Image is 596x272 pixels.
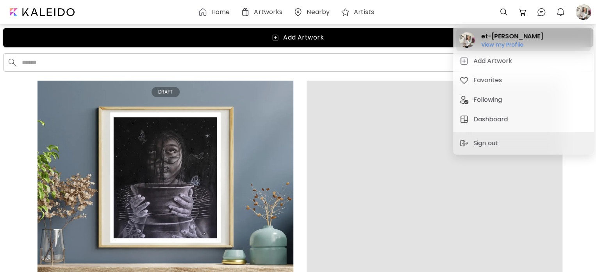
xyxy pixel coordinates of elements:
[456,112,591,127] button: tabDashboard
[456,72,591,88] button: tabFavorites
[481,32,543,41] h2: et-[PERSON_NAME]
[456,135,503,151] button: sign-outSign out
[473,76,504,85] h5: Favorites
[456,92,591,108] button: tabFollowing
[473,95,504,104] h5: Following
[481,41,543,48] h6: View my Profile
[473,115,510,124] h5: Dashboard
[459,56,469,66] img: tab
[459,139,469,148] img: sign-out
[456,53,591,69] button: tabAdd Artwork
[459,115,469,124] img: tab
[473,56,514,66] h5: Add Artwork
[459,95,469,104] img: tab
[459,76,469,85] img: tab
[473,139,500,148] p: Sign out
